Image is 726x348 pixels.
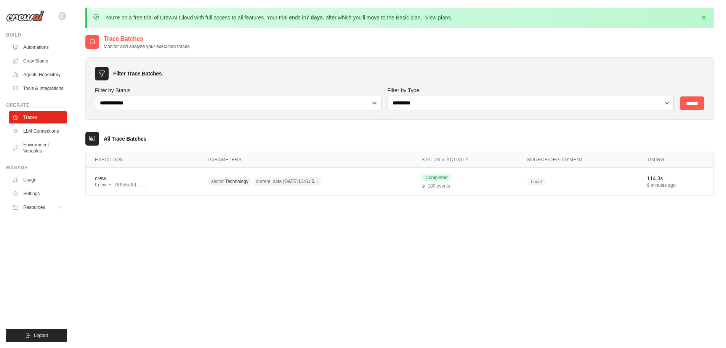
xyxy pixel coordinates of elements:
[6,165,67,171] div: Manage
[518,152,638,168] th: Source/Deployment
[428,183,450,189] span: 100 events
[9,188,67,200] a: Settings
[527,178,546,186] span: Local
[6,102,67,108] div: Operate
[104,34,189,43] h2: Trace Batches
[421,174,451,181] span: Completed
[283,178,318,184] span: [DATE] 01:51:5...
[6,329,67,342] button: Logout
[95,182,190,188] div: Crew • f8655a6d-...
[9,55,67,67] a: Crew Studio
[638,152,713,168] th: Timing
[9,82,67,95] a: Tools & Integrations
[6,32,67,38] div: Build
[86,152,199,168] th: Execution
[86,168,713,196] tr: View details for crew execution
[9,139,67,157] a: Environment Variables
[208,176,354,188] div: sector: Technology, current_date: 2025-10-04 01:51:51.000503
[9,201,67,213] button: Resources
[104,135,146,143] h3: All Trace Batches
[647,182,704,188] div: 9 minutes ago
[95,175,190,182] div: crew
[9,69,67,81] a: Agents Repository
[647,175,704,182] div: 114.3s
[9,111,67,123] a: Traces
[105,14,452,21] p: You're on a free trial of CrewAI Cloud with full access to all features. Your trial ends in , aft...
[6,10,44,22] img: Logo
[113,70,162,77] h3: Filter Trace Batches
[256,178,282,184] span: current_date
[9,174,67,186] a: Usage
[95,87,381,94] label: Filter by Status
[211,178,224,184] span: sector
[412,152,518,168] th: Status & Activity
[34,332,48,338] span: Logout
[225,178,248,184] span: Technology
[388,87,674,94] label: Filter by Type
[199,152,412,168] th: Parameters
[306,14,323,21] strong: 7 days
[9,41,67,53] a: Automations
[425,14,450,21] a: View plans
[23,204,45,210] span: Resources
[104,43,189,50] p: Monitor and analyze your execution traces
[9,125,67,137] a: LLM Connections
